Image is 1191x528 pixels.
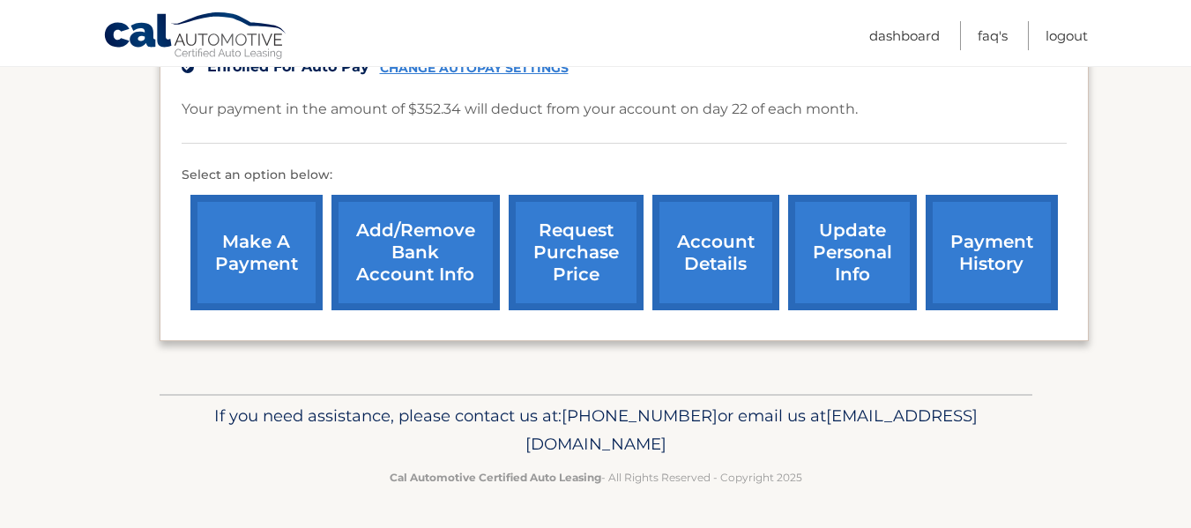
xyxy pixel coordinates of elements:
p: - All Rights Reserved - Copyright 2025 [171,468,1021,487]
a: payment history [926,195,1058,310]
a: FAQ's [978,21,1008,50]
span: [EMAIL_ADDRESS][DOMAIN_NAME] [525,405,978,454]
img: check.svg [182,61,194,73]
a: Logout [1046,21,1088,50]
a: make a payment [190,195,323,310]
a: Add/Remove bank account info [331,195,500,310]
p: If you need assistance, please contact us at: or email us at [171,402,1021,458]
a: Cal Automotive [103,11,288,63]
a: account details [652,195,779,310]
a: Dashboard [869,21,940,50]
span: [PHONE_NUMBER] [562,405,718,426]
p: Your payment in the amount of $352.34 will deduct from your account on day 22 of each month. [182,97,858,122]
p: Select an option below: [182,165,1067,186]
a: update personal info [788,195,917,310]
a: CHANGE AUTOPAY SETTINGS [380,61,569,76]
strong: Cal Automotive Certified Auto Leasing [390,471,601,484]
a: request purchase price [509,195,644,310]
